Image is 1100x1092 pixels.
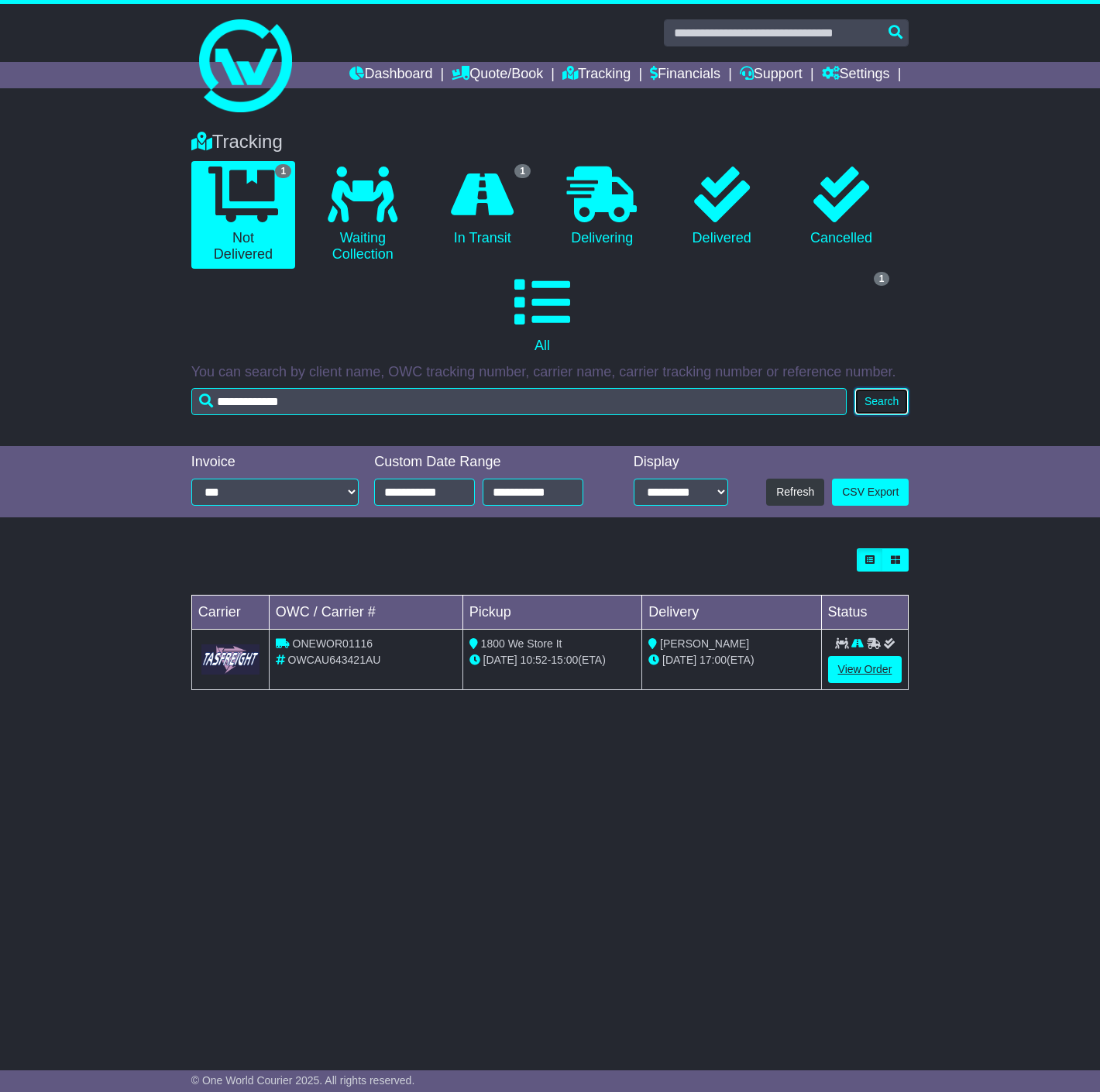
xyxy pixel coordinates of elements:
a: Delivered [669,161,773,252]
span: 1 [514,164,531,178]
span: 10:52 [521,654,548,666]
div: Display [634,454,729,471]
span: 17:00 [700,654,727,666]
div: Custom Date Range [374,454,603,471]
div: - (ETA) [469,652,635,668]
span: ONEWOR01116 [293,637,373,650]
span: 1800 We Store It [481,637,562,650]
span: 15:00 [551,654,578,666]
span: [PERSON_NAME] [660,637,749,650]
a: 1 Not Delivered [191,161,295,269]
span: OWCAU643421AU [288,654,381,666]
div: Invoice [191,454,359,471]
td: Pickup [462,595,641,629]
a: Cancelled [789,161,893,252]
a: Settings [822,62,890,88]
a: 1 In Transit [431,161,535,252]
a: Support [740,62,803,88]
span: © One World Courier 2025. All rights reserved. [191,1074,415,1087]
button: Refresh [766,479,824,506]
span: [DATE] [662,654,696,666]
a: Quote/Book [452,62,543,88]
a: Financials [650,62,720,88]
td: OWC / Carrier # [269,595,462,629]
div: Tracking [184,131,917,153]
a: CSV Export [832,479,909,506]
span: 1 [874,272,890,286]
a: 1 All [191,269,894,360]
button: Search [854,388,909,415]
a: Delivering [550,161,654,252]
a: Dashboard [349,62,432,88]
a: Tracking [562,62,631,88]
span: [DATE] [483,654,517,666]
p: You can search by client name, OWC tracking number, carrier name, carrier tracking number or refe... [191,364,909,381]
td: Status [821,595,909,629]
img: GetCarrierServiceLogo [201,644,260,675]
td: Carrier [191,595,269,629]
td: Delivery [642,595,821,629]
a: View Order [828,656,902,683]
span: 1 [275,164,291,178]
a: Waiting Collection [311,161,414,269]
div: (ETA) [648,652,814,668]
